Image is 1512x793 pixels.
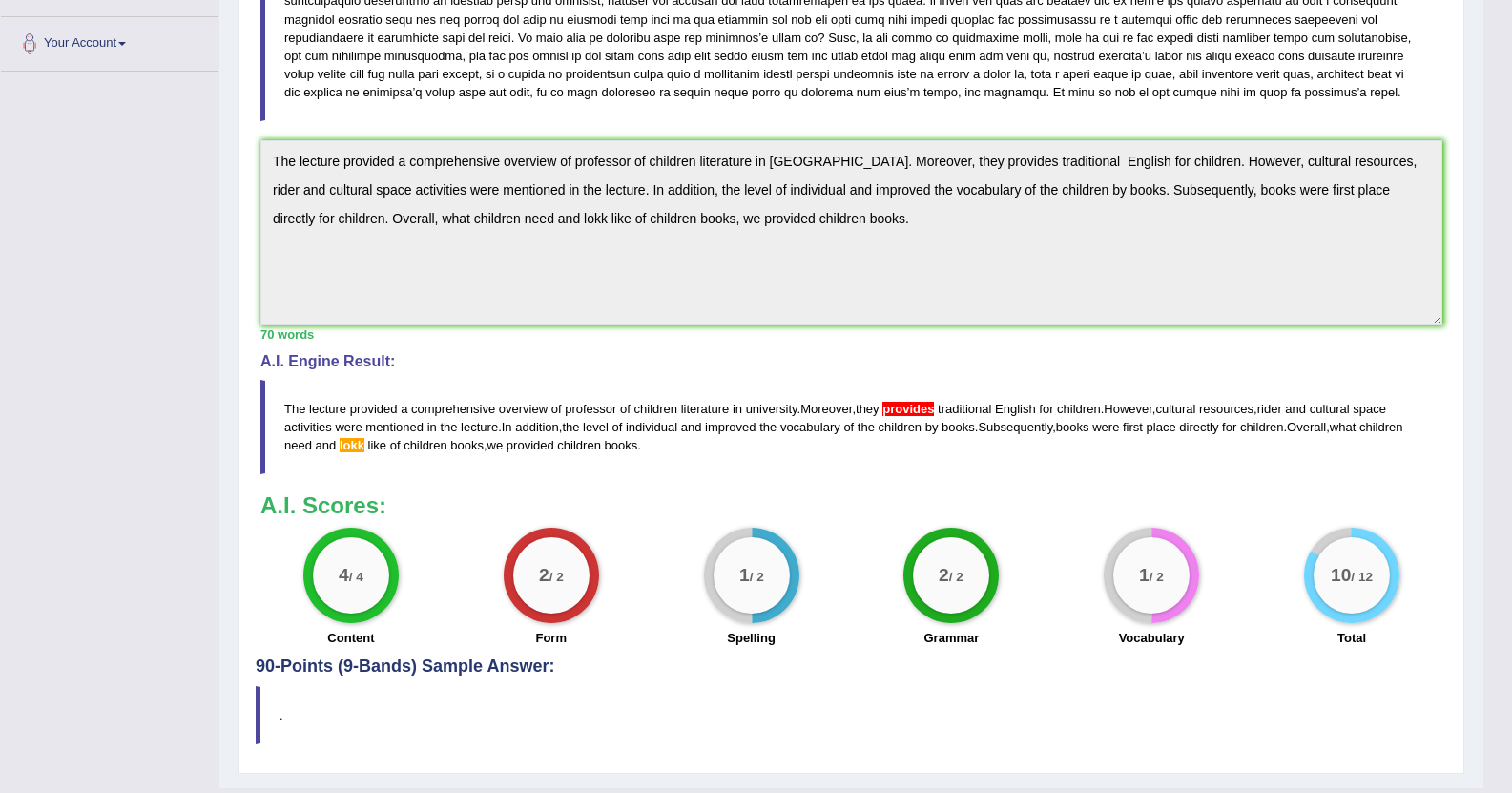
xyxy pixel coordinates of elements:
span: The pronoun ‘they’ must be used with a non-third-person form of a verb. (did you mean: provide) [882,402,934,416]
span: of [620,402,631,416]
span: need [284,438,312,452]
span: children [1240,420,1284,434]
span: books [605,438,638,452]
span: what [1330,420,1356,434]
span: in [427,420,437,434]
span: children [404,438,447,452]
small: / 2 [949,571,963,585]
big: 1 [739,565,750,586]
span: activities [284,420,332,434]
span: we [487,438,504,452]
span: were [335,420,362,434]
span: vocabulary [780,420,840,434]
h4: A.I. Engine Result: [260,353,1442,370]
span: provided [350,402,398,416]
blockquote: . , . , , . , . , . , , . [260,380,1442,474]
span: comprehensive [411,402,495,416]
span: and [316,438,337,452]
span: Possible typo: you repeated a whitespace (did you mean: ) [991,402,995,416]
span: Subsequently [978,420,1052,434]
span: However [1104,402,1152,416]
span: place [1147,420,1176,434]
span: English [995,402,1036,416]
span: lecture [309,402,346,416]
span: and [1285,402,1306,416]
big: 2 [939,565,949,586]
span: children [1359,420,1403,434]
span: lecture [461,420,498,434]
span: and [681,420,702,434]
span: mentioned [365,420,424,434]
label: Grammar [923,629,979,647]
span: resources [1199,402,1253,416]
span: were [1092,420,1119,434]
span: for [1039,402,1053,416]
small: / 2 [549,571,564,585]
small: / 12 [1351,571,1373,585]
span: the [562,420,579,434]
span: cultural [1155,402,1195,416]
label: Content [327,629,374,647]
span: like [368,438,387,452]
span: a [401,402,407,416]
span: addition [515,420,559,434]
blockquote: . [256,686,1447,744]
span: books [942,420,975,434]
span: traditional [938,402,991,416]
span: The [284,402,305,416]
label: Vocabulary [1119,629,1185,647]
span: of [390,438,401,452]
span: of [843,420,854,434]
span: children [879,420,922,434]
big: 2 [539,565,549,586]
span: children [634,402,678,416]
span: they [856,402,880,416]
span: of [611,420,622,434]
span: provided [507,438,554,452]
small: / 2 [1150,571,1164,585]
span: university [746,402,797,416]
span: improved [705,420,756,434]
span: professor [565,402,616,416]
span: the [759,420,777,434]
label: Spelling [727,629,776,647]
label: Form [535,629,567,647]
span: cultural [1310,402,1350,416]
span: rider [1257,402,1282,416]
span: in [733,402,742,416]
span: directly [1179,420,1218,434]
span: Possible spelling mistake found. (did you mean: look) [340,438,364,452]
span: individual [626,420,677,434]
div: 70 words [260,325,1442,344]
span: books [1056,420,1089,434]
span: of [551,402,562,416]
span: by [925,420,939,434]
span: overview [499,402,548,416]
span: Moreover [800,402,852,416]
span: books [450,438,484,452]
span: literature [681,402,730,416]
span: the [440,420,457,434]
label: Total [1337,629,1366,647]
span: the [858,420,875,434]
small: / 4 [349,571,363,585]
span: first [1123,420,1143,434]
span: children [1057,402,1101,416]
span: for [1222,420,1236,434]
span: level [583,420,609,434]
b: A.I. Scores: [260,492,386,518]
a: Your Account [1,17,218,65]
span: space [1353,402,1386,416]
big: 10 [1331,565,1351,586]
span: children [557,438,601,452]
big: 4 [339,565,349,586]
span: In [502,420,512,434]
span: Overall [1287,420,1326,434]
big: 1 [1139,565,1150,586]
small: / 2 [749,571,763,585]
